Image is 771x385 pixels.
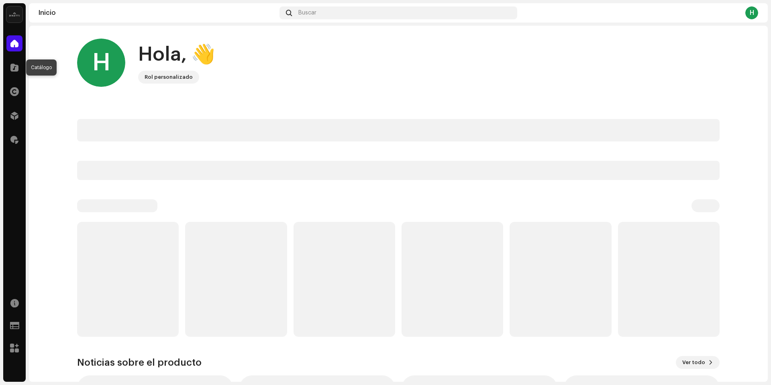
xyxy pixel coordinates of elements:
img: 02a7c2d3-3c89-4098-b12f-2ff2945c95ee [6,6,22,23]
span: Ver todo [682,354,705,371]
div: Rol personalizado [145,72,193,82]
div: H [745,6,758,19]
div: Hola, 👋 [138,42,215,68]
button: Ver todo [676,356,720,369]
div: H [77,39,125,87]
span: Buscar [298,10,316,16]
div: Inicio [39,10,276,16]
h3: Noticias sobre el producto [77,356,202,369]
